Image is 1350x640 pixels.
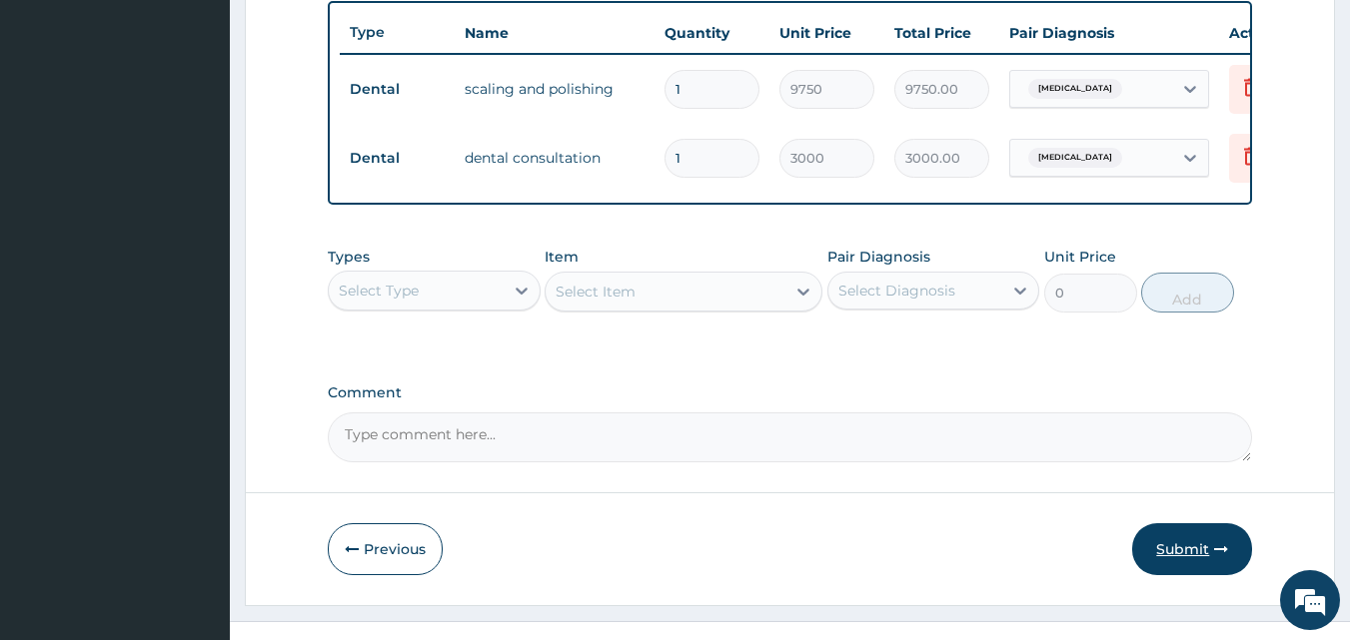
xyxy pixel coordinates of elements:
td: scaling and polishing [455,69,655,109]
div: Select Type [339,281,419,301]
label: Item [545,247,579,267]
label: Comment [328,384,1253,401]
textarea: Type your message and hit 'Enter' [10,427,381,497]
th: Pair Diagnosis [999,13,1219,53]
button: Add [1141,273,1234,313]
button: Submit [1132,523,1252,575]
img: d_794563401_company_1708531726252_794563401 [37,100,81,150]
span: We're online! [116,193,276,394]
label: Unit Price [1044,247,1116,267]
span: [MEDICAL_DATA] [1028,148,1122,168]
label: Types [328,249,370,266]
th: Actions [1219,13,1319,53]
th: Unit Price [769,13,884,53]
th: Name [455,13,655,53]
div: Minimize live chat window [328,10,376,58]
th: Total Price [884,13,999,53]
td: Dental [340,140,455,177]
td: Dental [340,71,455,108]
div: Select Diagnosis [838,281,955,301]
span: [MEDICAL_DATA] [1028,79,1122,99]
th: Quantity [655,13,769,53]
button: Previous [328,523,443,575]
div: Chat with us now [104,112,336,138]
label: Pair Diagnosis [827,247,930,267]
th: Type [340,14,455,51]
td: dental consultation [455,138,655,178]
